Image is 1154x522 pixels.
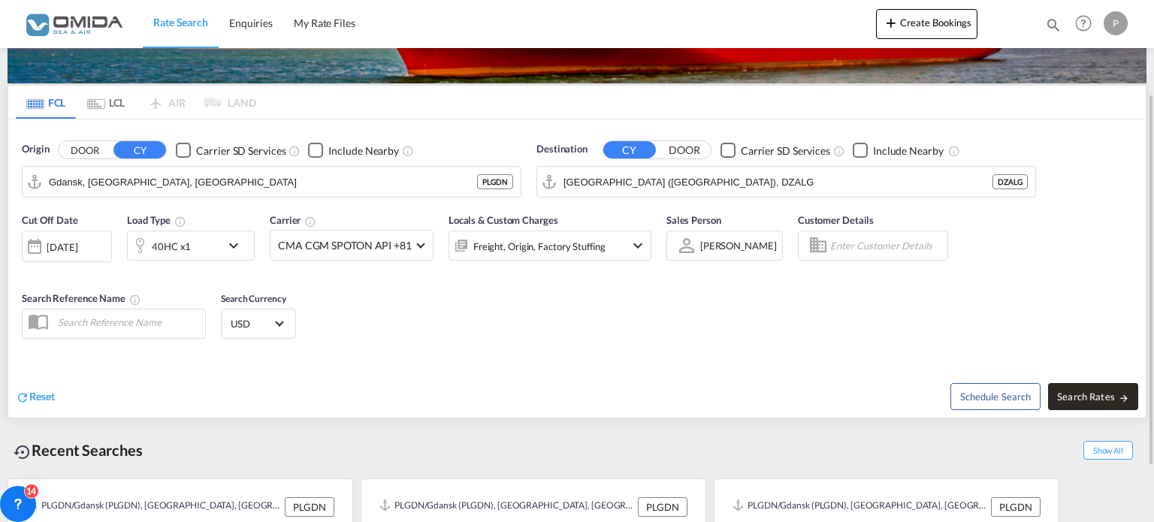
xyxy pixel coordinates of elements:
div: PLGDN [991,497,1041,517]
span: Sales Person [666,214,721,226]
span: Carrier [270,214,316,226]
span: Locals & Custom Charges [449,214,558,226]
div: Freight Origin Factory Stuffingicon-chevron-down [449,231,651,261]
md-select: Sales Person: PIOTR CIEŚLIK [699,235,778,257]
div: [DATE] [22,231,112,262]
div: PLGDN [638,497,687,517]
button: DOOR [658,142,711,159]
md-icon: icon-backup-restore [14,443,32,461]
span: Customer Details [798,214,874,226]
div: PLGDN [285,497,334,517]
button: Note: By default Schedule search will only considerorigin ports, destination ports and cut off da... [950,383,1041,410]
div: P [1104,11,1128,35]
div: PLGDN/Gdansk (PLGDN), Poland, Europe [26,497,281,517]
div: [PERSON_NAME] [700,240,777,252]
div: PLGDN/Gdansk (PLGDN), Poland, Europe [379,497,634,517]
span: Enquiries [229,17,273,29]
span: Help [1071,11,1096,36]
input: Search by Port [563,170,992,193]
md-input-container: Alger (Algiers), DZALG [537,167,1035,197]
input: Enter Customer Details [830,234,943,257]
div: icon-magnify [1045,17,1062,39]
md-tab-item: LCL [76,86,136,119]
md-checkbox: Checkbox No Ink [720,142,830,158]
md-select: Select Currency: $ USDUnited States Dollar [229,312,288,334]
div: Origin DOOR CY Checkbox No InkUnchecked: Search for CY (Container Yard) services for all selected... [8,119,1146,417]
div: Freight Origin Factory Stuffing [473,236,606,257]
span: Search Rates [1057,391,1129,403]
div: 40HC x1 [152,236,191,257]
md-icon: icon-magnify [1045,17,1062,33]
md-icon: icon-plus 400-fg [882,14,900,32]
md-icon: icon-chevron-down [225,237,250,255]
button: CY [603,141,656,158]
span: Reset [29,390,55,403]
input: Search by Port [49,170,477,193]
input: Search Reference Name [50,311,205,333]
md-datepicker: Select [22,261,33,281]
md-icon: icon-information-outline [174,216,186,228]
img: 459c566038e111ed959c4fc4f0a4b274.png [23,7,124,41]
div: Help [1071,11,1104,38]
md-icon: Unchecked: Search for CY (Container Yard) services for all selected carriers.Checked : Search for... [833,145,845,157]
span: USD [231,317,273,330]
div: Carrier SD Services [196,143,285,158]
div: Recent Searches [8,433,149,467]
div: Include Nearby [873,143,944,158]
div: Include Nearby [328,143,399,158]
button: icon-plus 400-fgCreate Bookings [876,9,977,39]
md-icon: Unchecked: Search for CY (Container Yard) services for all selected carriers.Checked : Search for... [288,145,301,157]
div: PLGDN [477,174,513,189]
span: Search Currency [221,293,286,304]
md-icon: Unchecked: Ignores neighbouring ports when fetching rates.Checked : Includes neighbouring ports w... [402,145,414,157]
md-checkbox: Checkbox No Ink [176,142,285,158]
md-checkbox: Checkbox No Ink [853,142,944,158]
span: Destination [536,142,588,157]
span: My Rate Files [294,17,355,29]
md-icon: icon-arrow-right [1119,393,1129,403]
md-icon: Your search will be saved by the below given name [129,294,141,306]
md-pagination-wrapper: Use the left and right arrow keys to navigate between tabs [16,86,256,119]
span: Search Reference Name [22,292,141,304]
button: Search Ratesicon-arrow-right [1048,383,1138,410]
span: Cut Off Date [22,214,78,226]
md-icon: The selected Trucker/Carrierwill be displayed in the rate results If the rates are from another f... [304,216,316,228]
div: PLGDN/Gdansk (PLGDN), Poland, Europe [733,497,987,517]
div: [DATE] [47,240,77,254]
span: Rate Search [153,16,208,29]
md-icon: Unchecked: Ignores neighbouring ports when fetching rates.Checked : Includes neighbouring ports w... [948,145,960,157]
div: icon-refreshReset [16,389,55,406]
md-input-container: Gdansk, Gdansk, PLGDN [23,167,521,197]
span: Origin [22,142,49,157]
md-checkbox: Checkbox No Ink [308,142,399,158]
md-icon: icon-refresh [16,391,29,404]
span: CMA CGM SPOTON API +81 [278,238,412,253]
button: DOOR [59,142,111,159]
div: DZALG [992,174,1028,189]
span: Show All [1083,441,1133,460]
div: 40HC x1icon-chevron-down [127,231,255,261]
button: CY [113,141,166,158]
div: Carrier SD Services [741,143,830,158]
md-icon: icon-chevron-down [629,237,647,255]
md-tab-item: FCL [16,86,76,119]
span: Load Type [127,214,186,226]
